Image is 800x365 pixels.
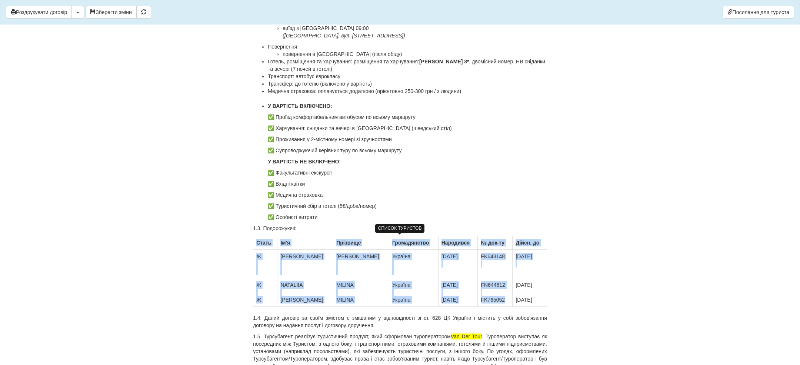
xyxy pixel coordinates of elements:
[438,278,478,307] td: [DATE] [DATE]
[723,6,794,19] a: Посилання для туриста
[268,43,547,58] li: Повернення:
[268,80,547,87] li: Трансфер: до готелю (включено у вартість)
[268,73,547,80] li: Транспорт: автобус єврокласу
[268,125,547,132] p: ✅ Харчування: сніданки та вечері в [GEOGRAPHIC_DATA] (шведський стіл)
[268,147,547,154] p: ✅ Супроводжуючий керівник туру по всьому маршруту
[268,113,547,121] p: ✅ Проїзд комфортабельним автобусом по всьому маршруту
[333,250,389,278] td: [PERSON_NAME]
[478,278,513,307] td: FN644612 FK765052
[268,180,547,188] p: ✅ Вхідні квітки
[513,278,547,307] td: [DATE] [DATE]
[268,202,547,210] p: ✅ Туристичний сбір в готелі (5€/доба/номер)
[333,236,389,250] th: Прiзвище
[6,6,72,19] button: Роздрукувати договір
[253,236,277,250] th: Стать
[389,250,438,278] td: Україна
[283,33,405,39] i: ([GEOGRAPHIC_DATA], вул. [STREET_ADDRESS])
[86,6,137,19] button: Зберегти зміни
[513,250,547,278] td: [DATE]
[283,24,547,39] li: виїзд з [GEOGRAPHIC_DATA] 09:00
[268,103,332,109] b: У ВАРТІСТЬ ВКЛЮЧЕНО:
[268,191,547,199] p: ✅ Медична страховка
[253,225,296,231] span: 1.3. Подорожуючі:
[268,213,547,221] p: ✅ Особисті витрати
[268,159,341,165] b: У ВАРТІСТЬ НЕ ВКЛЮЧЕНО:
[478,236,513,250] th: № док-ту
[268,169,547,176] p: ✅ Факультативні екскурсії
[277,236,333,250] th: Ім'я
[451,334,482,339] span: Van Der Tour
[253,278,277,307] td: Ж Ж
[268,136,547,143] p: ✅ Проживання у 2-містному номері зі зручностями
[253,250,277,278] td: Ж
[333,278,389,307] td: MILINA MILINA
[253,314,547,329] p: 1.4. Даний договір за своїм змістом є змішаним у відповідності зі ст. 628 ЦК України і містить у ...
[438,250,478,278] td: [DATE]
[375,224,425,233] div: СПИСОК ТУРИСТОВ
[389,236,438,250] th: Громадянство
[268,87,547,102] li: Медична страховка: оплачується додатково (орієнтовно 250-300 грн / з людини)
[268,58,547,73] li: Готель, розміщення та харчування: розміщення та харчування: , двомісний номер, HB сніданки та веч...
[283,50,547,58] li: повернення в [GEOGRAPHIC_DATA] (після обіду)
[419,59,469,64] b: [PERSON_NAME] 3*
[277,278,333,307] td: NATALIIA [PERSON_NAME]
[389,278,438,307] td: Україна Україна
[277,250,333,278] td: [PERSON_NAME]
[478,250,513,278] td: FK643148
[513,236,547,250] th: Дійсн. до
[438,236,478,250] th: Народився
[268,17,547,39] li: Відправлення:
